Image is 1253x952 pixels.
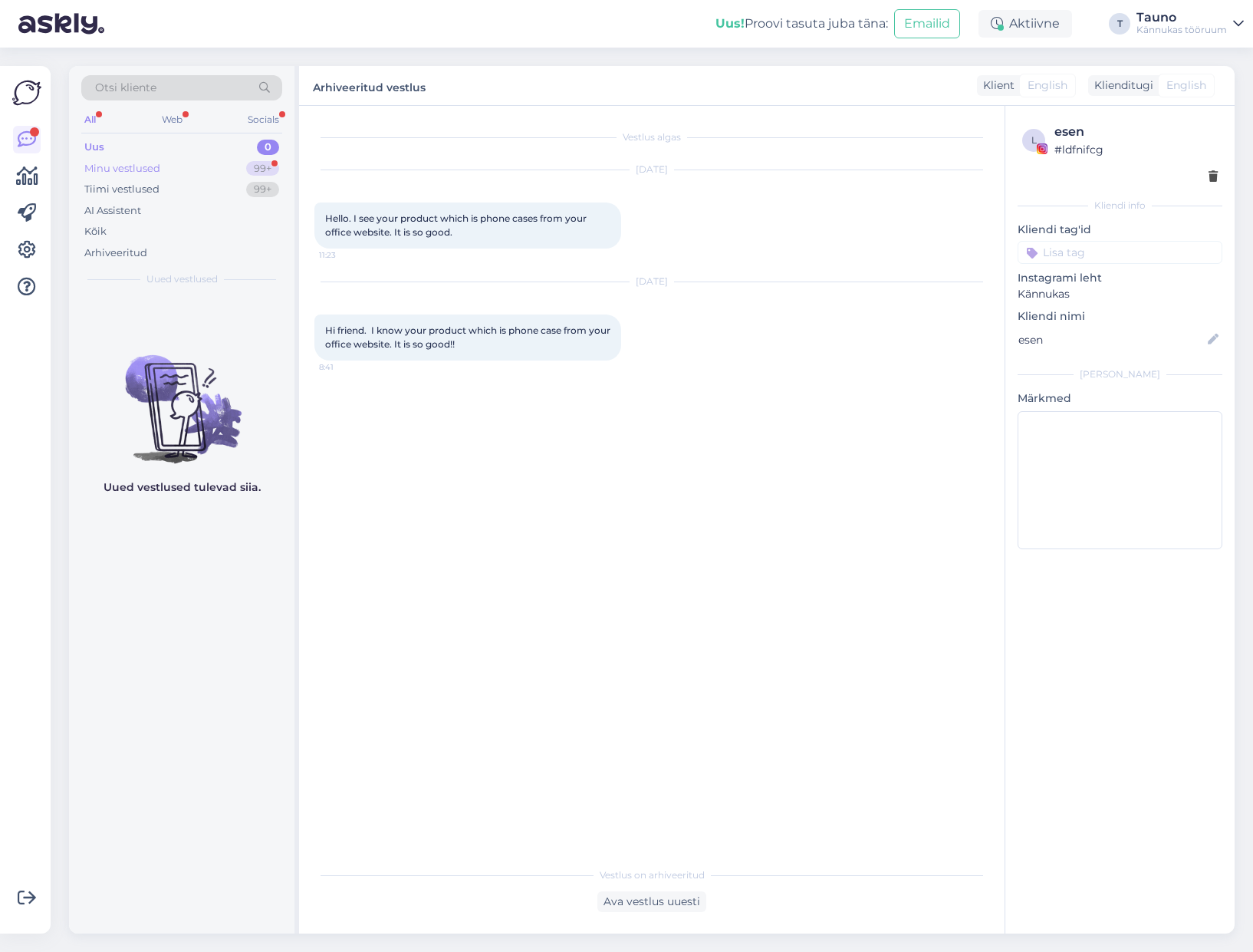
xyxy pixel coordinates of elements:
[715,15,888,33] div: Proovi tasuta juba täna:
[246,182,279,197] div: 99+
[95,80,156,96] span: Otsi kliente
[1018,286,1222,302] p: Kännukas
[313,75,426,96] label: Arhiveeritud vestlus
[257,140,279,155] div: 0
[715,16,745,31] b: Uus!
[81,110,99,130] div: All
[104,479,261,496] p: Uued vestlused tulevad siia.
[319,361,377,373] span: 8:41
[1031,134,1037,146] span: l
[314,163,989,176] div: [DATE]
[1054,123,1218,141] div: esen
[1028,77,1067,94] span: English
[84,224,107,239] div: Kõik
[245,110,282,130] div: Socials
[84,161,160,176] div: Minu vestlused
[1018,331,1205,348] input: Lisa nimi
[325,324,613,350] span: Hi friend. I know your product which is phone case from your office website. It is so good!!
[1136,12,1227,24] div: Tauno
[1018,367,1222,381] div: [PERSON_NAME]
[12,78,41,107] img: Askly Logo
[325,212,589,238] span: Hello. I see your product which is phone cases from your office website. It is so good.
[1109,13,1130,35] div: T
[84,140,104,155] div: Uus
[84,245,147,261] div: Arhiveeritud
[314,130,989,144] div: Vestlus algas
[84,182,160,197] div: Tiimi vestlused
[314,275,989,288] div: [DATE]
[600,868,705,882] span: Vestlus on arhiveeritud
[597,891,706,912] div: Ava vestlus uuesti
[69,328,294,466] img: No chats
[1136,12,1244,36] a: TaunoKännukas tööruum
[246,161,279,176] div: 99+
[1018,199,1222,212] div: Kliendi info
[159,110,186,130] div: Web
[1018,270,1222,286] p: Instagrami leht
[978,10,1072,38] div: Aktiivne
[1018,241,1222,264] input: Lisa tag
[1054,141,1218,158] div: # ldfnifcg
[1166,77,1206,94] span: English
[977,77,1015,94] div: Klient
[1018,222,1222,238] p: Kliendi tag'id
[1018,390,1222,407] p: Märkmed
[146,272,218,286] span: Uued vestlused
[1018,308,1222,324] p: Kliendi nimi
[1136,24,1227,36] div: Kännukas tööruum
[84,203,141,219] div: AI Assistent
[894,9,960,38] button: Emailid
[1088,77,1153,94] div: Klienditugi
[319,249,377,261] span: 11:23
